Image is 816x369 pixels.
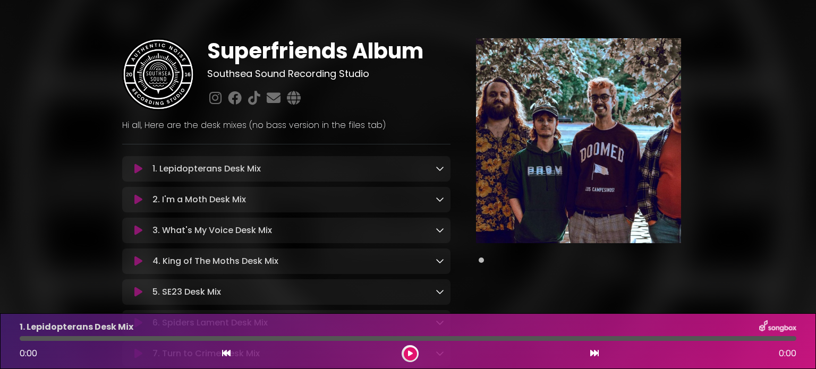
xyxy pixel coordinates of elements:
[152,162,261,175] p: 1. Lepidopterans Desk Mix
[152,255,278,268] p: 4. King of The Moths Desk Mix
[20,321,133,333] p: 1. Lepidopterans Desk Mix
[759,320,796,334] img: songbox-logo-white.png
[476,38,681,243] img: Main Media
[207,68,450,80] h3: Southsea Sound Recording Studio
[20,347,37,359] span: 0:00
[152,286,221,298] p: 5. SE23 Desk Mix
[122,119,450,132] p: Hi all, Here are the desk mixes (no bass version in the files tab)
[207,38,450,64] h1: Superfriends Album
[152,193,246,206] p: 2. I'm a Moth Desk Mix
[779,347,796,360] span: 0:00
[122,38,194,110] img: Sqix3KgTCSFekl421UP5
[152,224,272,237] p: 3. What's My Voice Desk Mix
